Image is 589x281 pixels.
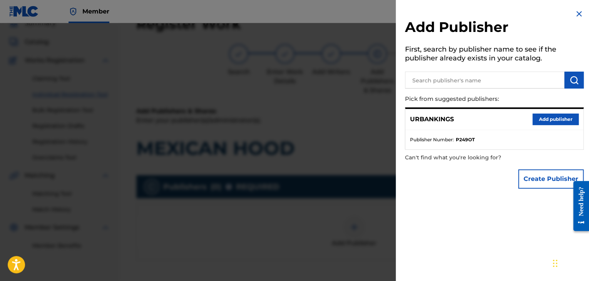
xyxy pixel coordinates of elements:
[410,136,454,143] span: Publisher Number :
[518,169,584,189] button: Create Publisher
[405,150,540,166] p: Can't find what you're looking for?
[410,115,454,124] p: URBANKINGS
[69,7,78,16] img: Top Rightsholder
[567,175,589,237] iframe: Resource Center
[405,91,540,107] p: Pick from suggested publishers:
[532,114,579,125] button: Add publisher
[405,18,584,38] h2: Add Publisher
[82,7,109,16] span: Member
[9,6,39,17] img: MLC Logo
[405,72,564,89] input: Search publisher's name
[569,75,579,85] img: Search Works
[456,136,475,143] strong: P249OT
[553,252,557,275] div: Drag
[551,244,589,281] iframe: Chat Widget
[405,43,584,67] h5: First, search by publisher name to see if the publisher already exists in your catalog.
